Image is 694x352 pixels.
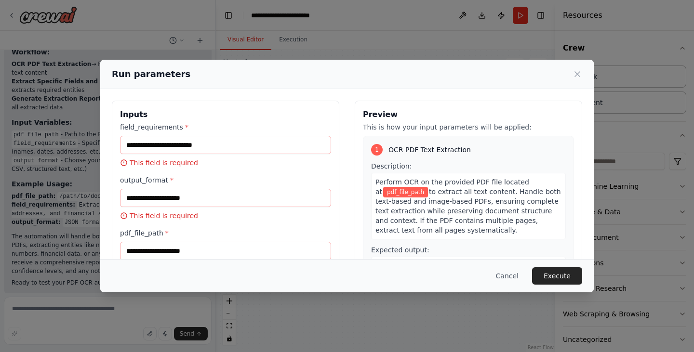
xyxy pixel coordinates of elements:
[120,211,331,221] p: This field is required
[371,162,412,170] span: Description:
[363,122,574,132] p: This is how your input parameters will be applied:
[363,109,574,120] h3: Preview
[120,109,331,120] h3: Inputs
[120,175,331,185] label: output_format
[120,228,331,238] label: pdf_file_path
[371,144,383,156] div: 1
[371,246,429,254] span: Expected output:
[112,67,190,81] h2: Run parameters
[488,267,526,285] button: Cancel
[375,178,529,196] span: Perform OCR on the provided PDF file located at
[375,188,561,234] span: to extract all text content. Handle both text-based and image-based PDFs, ensuring complete text ...
[120,158,331,168] p: This field is required
[532,267,582,285] button: Execute
[383,187,428,197] span: Variable: pdf_file_path
[388,145,471,155] span: OCR PDF Text Extraction
[120,122,331,132] label: field_requirements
